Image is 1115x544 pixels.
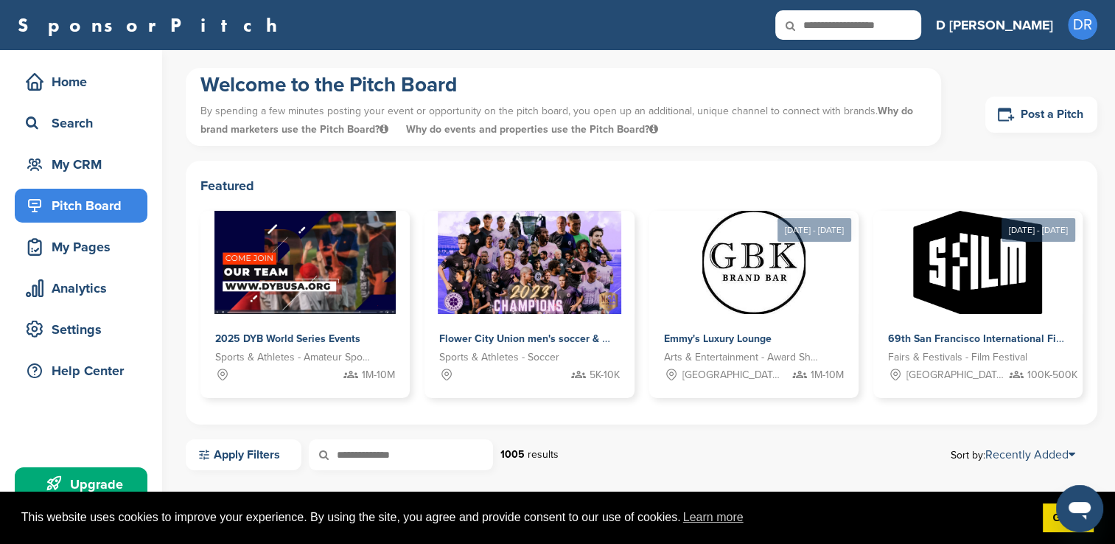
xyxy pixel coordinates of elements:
[406,123,658,136] span: Why do events and properties use the Pitch Board?
[1068,10,1097,40] span: DR
[424,211,634,398] a: Sponsorpitch & Flower City Union men's soccer & Flower City 1872 women's soccer Sports & Athletes...
[18,15,287,35] a: SponsorPitch
[528,448,559,461] span: results
[22,316,147,343] div: Settings
[200,72,926,98] h1: Welcome to the Pitch Board
[15,230,147,264] a: My Pages
[888,332,1108,345] span: 69th San Francisco International Film Festival
[936,9,1053,41] a: D [PERSON_NAME]
[439,332,761,345] span: Flower City Union men's soccer & Flower City 1872 women's soccer
[22,192,147,219] div: Pitch Board
[649,187,859,398] a: [DATE] - [DATE] Sponsorpitch & Emmy's Luxury Lounge Arts & Entertainment - Award Show [GEOGRAPHIC...
[22,358,147,384] div: Help Center
[22,234,147,260] div: My Pages
[438,211,621,314] img: Sponsorpitch &
[15,354,147,388] a: Help Center
[22,471,147,498] div: Upgrade
[664,349,822,366] span: Arts & Entertainment - Award Show
[214,211,396,314] img: Sponsorpitch &
[362,367,395,383] span: 1M-10M
[15,313,147,346] a: Settings
[15,147,147,181] a: My CRM
[913,211,1042,314] img: Sponsorpitch &
[702,211,805,314] img: Sponsorpitch &
[15,65,147,99] a: Home
[906,367,1005,383] span: [GEOGRAPHIC_DATA], [GEOGRAPHIC_DATA]
[500,448,525,461] strong: 1005
[21,506,1031,529] span: This website uses cookies to improve your experience. By using the site, you agree and provide co...
[215,332,360,345] span: 2025 DYB World Series Events
[200,175,1083,196] h2: Featured
[15,467,147,501] a: Upgrade
[15,106,147,140] a: Search
[888,349,1027,366] span: Fairs & Festivals - Film Festival
[664,332,772,345] span: Emmy's Luxury Lounge
[439,349,559,366] span: Sports & Athletes - Soccer
[1027,367,1077,383] span: 100K-500K
[15,189,147,223] a: Pitch Board
[681,506,746,529] a: learn more about cookies
[985,97,1097,133] a: Post a Pitch
[811,367,844,383] span: 1M-10M
[15,271,147,305] a: Analytics
[951,449,1075,461] span: Sort by:
[1056,485,1103,532] iframe: Button to launch messaging window
[777,218,851,242] div: [DATE] - [DATE]
[186,439,301,470] a: Apply Filters
[215,349,373,366] span: Sports & Athletes - Amateur Sports Leagues
[22,69,147,95] div: Home
[682,367,781,383] span: [GEOGRAPHIC_DATA], [GEOGRAPHIC_DATA]
[936,15,1053,35] h3: D [PERSON_NAME]
[22,110,147,136] div: Search
[873,187,1083,398] a: [DATE] - [DATE] Sponsorpitch & 69th San Francisco International Film Festival Fairs & Festivals -...
[22,275,147,301] div: Analytics
[985,447,1075,462] a: Recently Added
[1002,218,1075,242] div: [DATE] - [DATE]
[22,151,147,178] div: My CRM
[200,211,410,398] a: Sponsorpitch & 2025 DYB World Series Events Sports & Athletes - Amateur Sports Leagues 1M-10M
[1043,503,1094,533] a: dismiss cookie message
[200,98,926,142] p: By spending a few minutes posting your event or opportunity on the pitch board, you open up an ad...
[590,367,620,383] span: 5K-10K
